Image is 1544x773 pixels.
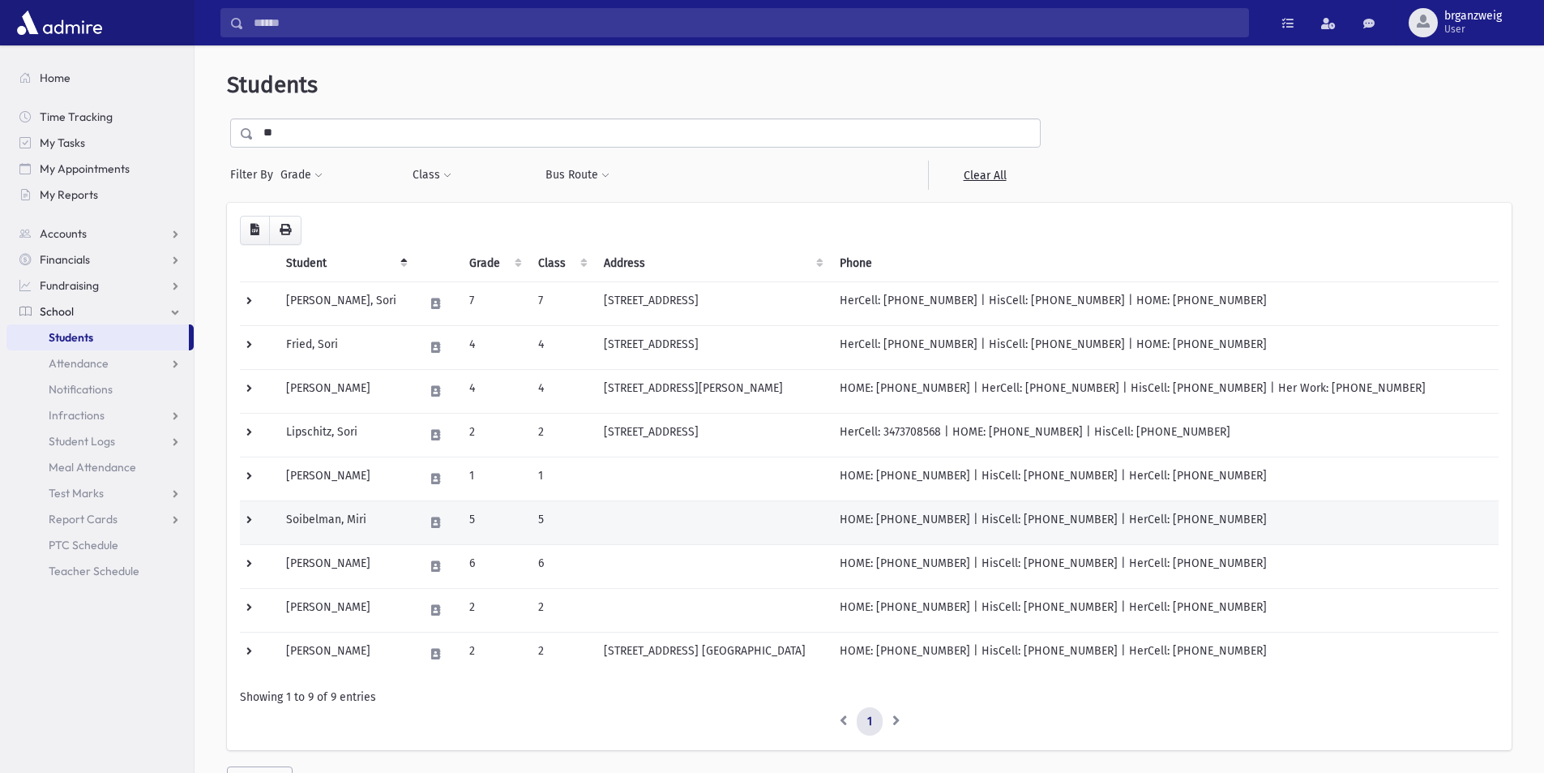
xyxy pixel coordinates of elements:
[460,500,528,544] td: 5
[40,71,71,85] span: Home
[594,413,829,457] td: [STREET_ADDRESS]
[460,369,528,413] td: 4
[830,500,1499,544] td: HOME: [PHONE_NUMBER] | HisCell: [PHONE_NUMBER] | HerCell: [PHONE_NUMBER]
[276,369,414,413] td: [PERSON_NAME]
[244,8,1248,37] input: Search
[528,457,594,500] td: 1
[49,434,115,449] span: Student Logs
[460,325,528,369] td: 4
[594,245,829,282] th: Address: activate to sort column ascending
[40,252,90,267] span: Financials
[269,216,302,245] button: Print
[40,278,99,293] span: Fundraising
[6,298,194,324] a: School
[528,500,594,544] td: 5
[6,104,194,130] a: Time Tracking
[6,324,189,350] a: Students
[1444,10,1502,23] span: brganzweig
[6,428,194,454] a: Student Logs
[240,216,270,245] button: CSV
[276,632,414,676] td: [PERSON_NAME]
[40,135,85,150] span: My Tasks
[40,110,113,124] span: Time Tracking
[528,588,594,632] td: 2
[545,161,610,190] button: Bus Route
[49,330,93,345] span: Students
[594,325,829,369] td: [STREET_ADDRESS]
[49,512,118,526] span: Report Cards
[528,369,594,413] td: 4
[1444,23,1502,36] span: User
[528,325,594,369] td: 4
[830,544,1499,588] td: HOME: [PHONE_NUMBER] | HisCell: [PHONE_NUMBER] | HerCell: [PHONE_NUMBER]
[460,632,528,676] td: 2
[280,161,323,190] button: Grade
[230,166,280,183] span: Filter By
[276,413,414,457] td: Lipschitz, Sori
[460,457,528,500] td: 1
[49,408,105,423] span: Infractions
[49,460,136,475] span: Meal Attendance
[240,689,1499,706] div: Showing 1 to 9 of 9 entries
[830,245,1499,282] th: Phone
[594,369,829,413] td: [STREET_ADDRESS][PERSON_NAME]
[40,161,130,176] span: My Appointments
[460,544,528,588] td: 6
[460,413,528,457] td: 2
[6,221,194,247] a: Accounts
[40,304,74,319] span: School
[6,156,194,182] a: My Appointments
[460,245,528,282] th: Grade: activate to sort column ascending
[49,538,118,552] span: PTC Schedule
[49,382,113,397] span: Notifications
[6,558,194,584] a: Teacher Schedule
[13,6,106,39] img: AdmirePro
[6,130,194,156] a: My Tasks
[6,480,194,506] a: Test Marks
[227,71,318,98] span: Students
[830,281,1499,325] td: HerCell: [PHONE_NUMBER] | HisCell: [PHONE_NUMBER] | HOME: [PHONE_NUMBER]
[276,588,414,632] td: [PERSON_NAME]
[528,245,594,282] th: Class: activate to sort column ascending
[276,281,414,325] td: [PERSON_NAME], Sori
[830,457,1499,500] td: HOME: [PHONE_NUMBER] | HisCell: [PHONE_NUMBER] | HerCell: [PHONE_NUMBER]
[830,632,1499,676] td: HOME: [PHONE_NUMBER] | HisCell: [PHONE_NUMBER] | HerCell: [PHONE_NUMBER]
[6,350,194,376] a: Attendance
[6,273,194,298] a: Fundraising
[528,281,594,325] td: 7
[412,161,452,190] button: Class
[40,226,87,241] span: Accounts
[276,245,414,282] th: Student: activate to sort column descending
[49,564,139,578] span: Teacher Schedule
[594,281,829,325] td: [STREET_ADDRESS]
[6,65,194,91] a: Home
[928,161,1041,190] a: Clear All
[830,413,1499,457] td: HerCell: 3473708568 | HOME: [PHONE_NUMBER] | HisCell: [PHONE_NUMBER]
[6,182,194,208] a: My Reports
[6,247,194,273] a: Financials
[49,486,104,500] span: Test Marks
[830,588,1499,632] td: HOME: [PHONE_NUMBER] | HisCell: [PHONE_NUMBER] | HerCell: [PHONE_NUMBER]
[6,532,194,558] a: PTC Schedule
[276,325,414,369] td: Fried, Sori
[528,413,594,457] td: 2
[40,187,98,202] span: My Reports
[830,369,1499,413] td: HOME: [PHONE_NUMBER] | HerCell: [PHONE_NUMBER] | HisCell: [PHONE_NUMBER] | Her Work: [PHONE_NUMBER]
[6,506,194,532] a: Report Cards
[49,356,109,371] span: Attendance
[528,632,594,676] td: 2
[6,402,194,428] a: Infractions
[276,500,414,544] td: Soibelman, Miri
[528,544,594,588] td: 6
[460,588,528,632] td: 2
[6,454,194,480] a: Meal Attendance
[594,632,829,676] td: [STREET_ADDRESS] [GEOGRAPHIC_DATA]
[276,457,414,500] td: [PERSON_NAME]
[857,707,883,736] a: 1
[830,325,1499,369] td: HerCell: [PHONE_NUMBER] | HisCell: [PHONE_NUMBER] | HOME: [PHONE_NUMBER]
[276,544,414,588] td: [PERSON_NAME]
[460,281,528,325] td: 7
[6,376,194,402] a: Notifications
